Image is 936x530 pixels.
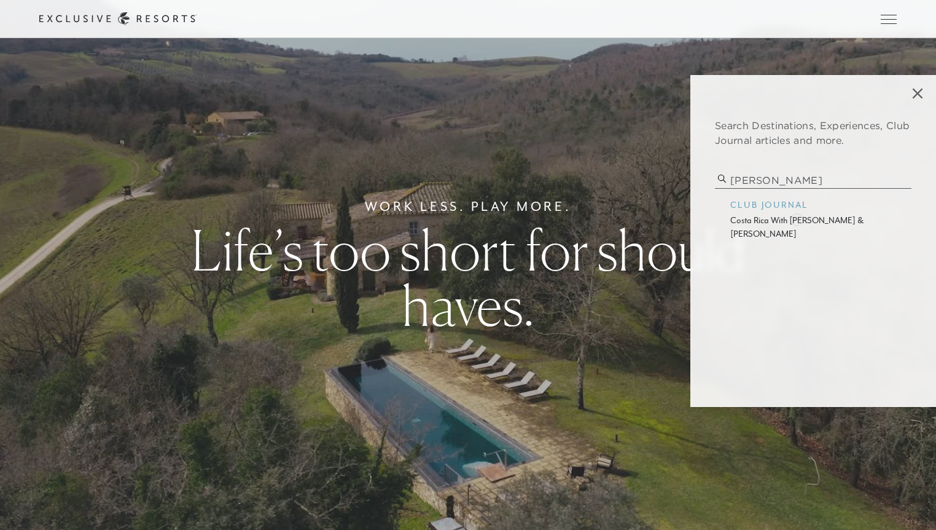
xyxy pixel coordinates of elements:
[730,199,896,212] h3: club journal
[715,118,911,148] p: Search Destinations, Experiences, Club Journal articles and more.
[730,214,896,240] a: costa rica with [PERSON_NAME] & [PERSON_NAME]
[715,172,911,189] input: Search
[924,518,936,530] iframe: Qualified Messenger
[881,15,897,23] button: Open navigation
